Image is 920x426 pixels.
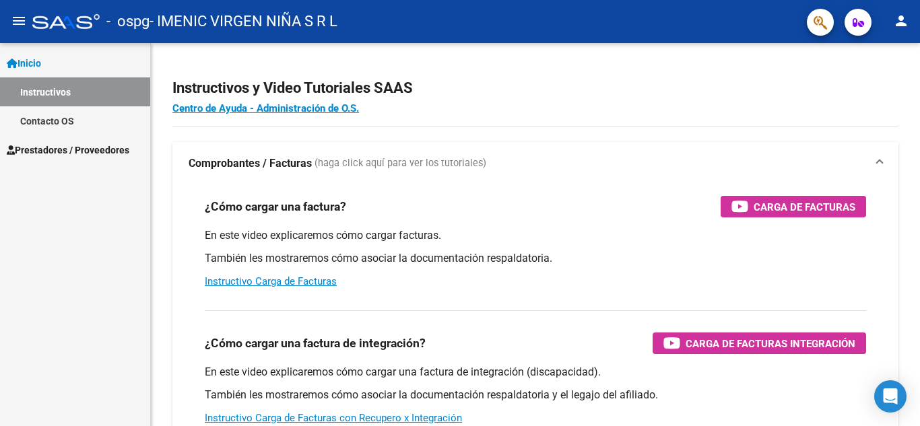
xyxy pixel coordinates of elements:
mat-icon: menu [11,13,27,29]
h3: ¿Cómo cargar una factura? [205,197,346,216]
strong: Comprobantes / Facturas [189,156,312,171]
a: Instructivo Carga de Facturas con Recupero x Integración [205,412,462,424]
mat-expansion-panel-header: Comprobantes / Facturas (haga click aquí para ver los tutoriales) [172,142,898,185]
a: Centro de Ayuda - Administración de O.S. [172,102,359,114]
p: También les mostraremos cómo asociar la documentación respaldatoria. [205,251,866,266]
span: (haga click aquí para ver los tutoriales) [315,156,486,171]
span: - IMENIC VIRGEN NIÑA S R L [150,7,337,36]
p: También les mostraremos cómo asociar la documentación respaldatoria y el legajo del afiliado. [205,388,866,402]
div: Open Intercom Messenger [874,380,907,413]
button: Carga de Facturas Integración [653,332,866,354]
span: - ospg [106,7,150,36]
a: Instructivo Carga de Facturas [205,275,337,287]
span: Inicio [7,56,41,71]
h2: Instructivos y Video Tutoriales SAAS [172,75,898,101]
span: Carga de Facturas [754,199,855,215]
span: Prestadores / Proveedores [7,143,129,157]
p: En este video explicaremos cómo cargar una factura de integración (discapacidad). [205,365,866,380]
span: Carga de Facturas Integración [686,335,855,352]
p: En este video explicaremos cómo cargar facturas. [205,228,866,243]
mat-icon: person [893,13,909,29]
h3: ¿Cómo cargar una factura de integración? [205,334,426,353]
button: Carga de Facturas [721,196,866,217]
